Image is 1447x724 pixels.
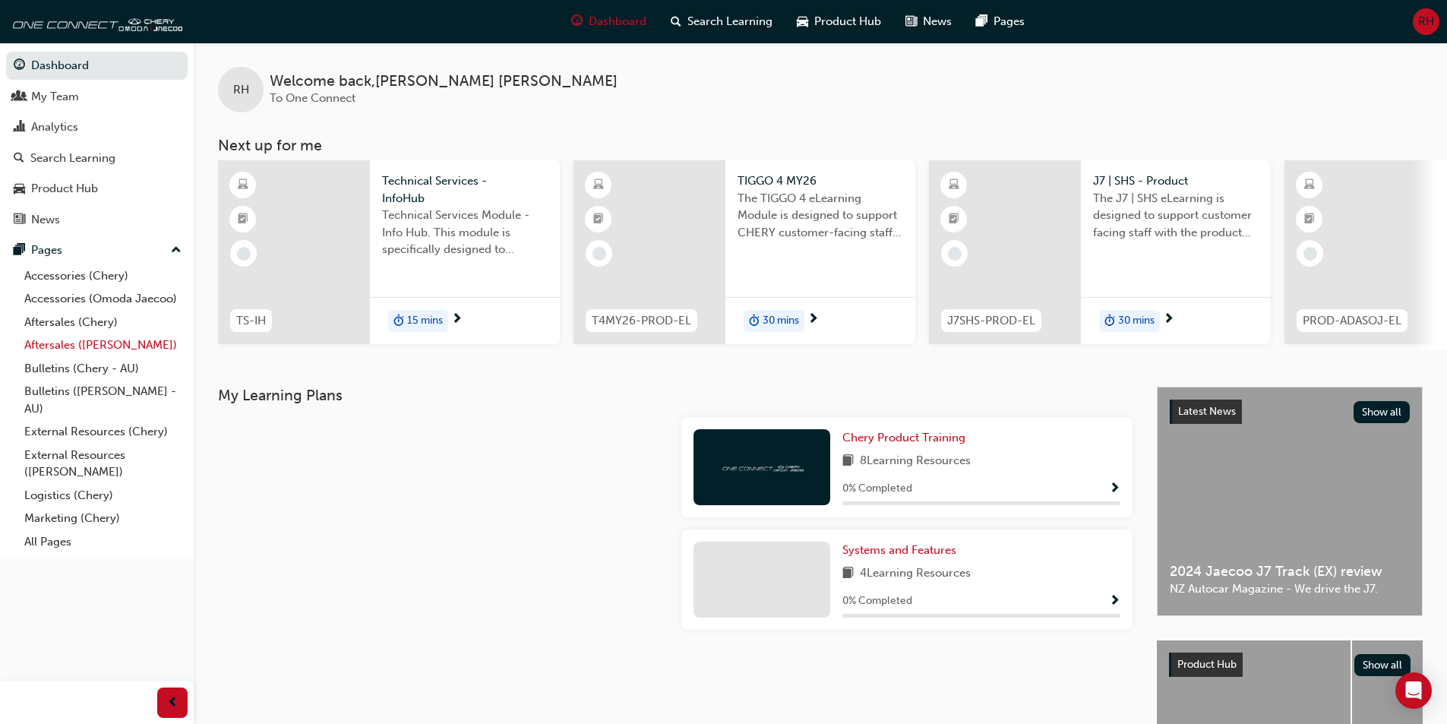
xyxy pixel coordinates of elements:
[785,6,893,37] a: car-iconProduct Hub
[14,121,25,134] span: chart-icon
[31,119,78,136] div: Analytics
[6,52,188,80] a: Dashboard
[167,694,179,713] span: prev-icon
[14,244,25,258] span: pages-icon
[842,452,854,471] span: book-icon
[964,6,1037,37] a: pages-iconPages
[949,175,959,195] span: learningResourceType_ELEARNING-icon
[593,175,604,195] span: learningResourceType_ELEARNING-icon
[1169,653,1411,677] a: Product HubShow all
[18,264,188,288] a: Accessories (Chery)
[31,242,62,259] div: Pages
[593,210,604,229] span: booktick-icon
[923,13,952,30] span: News
[1304,175,1315,195] span: learningResourceType_ELEARNING-icon
[671,12,681,31] span: search-icon
[18,357,188,381] a: Bulletins (Chery - AU)
[233,81,249,99] span: RH
[30,150,115,167] div: Search Learning
[738,172,903,190] span: TIGGO 4 MY26
[18,507,188,530] a: Marketing (Chery)
[1163,313,1174,327] span: next-icon
[237,247,251,261] span: learningRecordVerb_NONE-icon
[1303,312,1401,330] span: PROD-ADASOJ-EL
[589,13,646,30] span: Dashboard
[949,210,959,229] span: booktick-icon
[1418,13,1434,30] span: RH
[451,313,463,327] span: next-icon
[1157,387,1423,616] a: Latest NewsShow all2024 Jaecoo J7 Track (EX) reviewNZ Autocar Magazine - We drive the J7.
[31,211,60,229] div: News
[1303,247,1317,261] span: learningRecordVerb_NONE-icon
[905,12,917,31] span: news-icon
[1109,482,1120,496] span: Show Progress
[6,206,188,234] a: News
[738,190,903,242] span: The TIGGO 4 eLearning Module is designed to support CHERY customer-facing staff with the product ...
[571,12,583,31] span: guage-icon
[1093,172,1259,190] span: J7 | SHS - Product
[1395,672,1432,709] div: Open Intercom Messenger
[1354,401,1411,423] button: Show all
[14,152,24,166] span: search-icon
[393,311,404,331] span: duration-icon
[238,210,248,229] span: booktick-icon
[559,6,659,37] a: guage-iconDashboard
[842,542,962,559] a: Systems and Features
[14,59,25,73] span: guage-icon
[842,564,854,583] span: book-icon
[797,12,808,31] span: car-icon
[948,247,962,261] span: learningRecordVerb_NONE-icon
[270,91,355,105] span: To One Connect
[842,593,912,610] span: 0 % Completed
[573,160,915,344] a: T4MY26-PROD-ELTIGGO 4 MY26The TIGGO 4 eLearning Module is designed to support CHERY customer-faci...
[687,13,772,30] span: Search Learning
[929,160,1271,344] a: J7SHS-PROD-ELJ7 | SHS - ProductThe J7 | SHS eLearning is designed to support customer facing staf...
[270,73,618,90] span: Welcome back , [PERSON_NAME] [PERSON_NAME]
[8,6,182,36] img: oneconnect
[1177,658,1237,671] span: Product Hub
[18,444,188,484] a: External Resources ([PERSON_NAME])
[238,175,248,195] span: learningResourceType_ELEARNING-icon
[6,175,188,203] a: Product Hub
[218,387,1133,404] h3: My Learning Plans
[18,311,188,334] a: Aftersales (Chery)
[842,431,965,444] span: Chery Product Training
[18,484,188,507] a: Logistics (Chery)
[18,530,188,554] a: All Pages
[763,312,799,330] span: 30 mins
[860,452,971,471] span: 8 Learning Resources
[976,12,987,31] span: pages-icon
[171,241,182,261] span: up-icon
[1109,595,1120,609] span: Show Progress
[1109,479,1120,498] button: Show Progress
[1170,400,1410,424] a: Latest NewsShow all
[18,334,188,357] a: Aftersales ([PERSON_NAME])
[1109,592,1120,611] button: Show Progress
[14,213,25,227] span: news-icon
[659,6,785,37] a: search-iconSearch Learning
[842,429,972,447] a: Chery Product Training
[6,49,188,236] button: DashboardMy TeamAnalyticsSearch LearningProduct HubNews
[31,180,98,198] div: Product Hub
[382,207,548,258] span: Technical Services Module - Info Hub. This module is specifically designed to address the require...
[994,13,1025,30] span: Pages
[893,6,964,37] a: news-iconNews
[842,480,912,498] span: 0 % Completed
[1178,405,1236,418] span: Latest News
[842,543,956,557] span: Systems and Features
[382,172,548,207] span: Technical Services - InfoHub
[1170,563,1410,580] span: 2024 Jaecoo J7 Track (EX) review
[1304,210,1315,229] span: booktick-icon
[1118,312,1155,330] span: 30 mins
[947,312,1035,330] span: J7SHS-PROD-EL
[1170,580,1410,598] span: NZ Autocar Magazine - We drive the J7.
[749,311,760,331] span: duration-icon
[592,312,691,330] span: T4MY26-PROD-EL
[6,236,188,264] button: Pages
[18,420,188,444] a: External Resources (Chery)
[6,113,188,141] a: Analytics
[218,160,560,344] a: TS-IHTechnical Services - InfoHubTechnical Services Module - Info Hub. This module is specificall...
[407,312,443,330] span: 15 mins
[592,247,606,261] span: learningRecordVerb_NONE-icon
[860,564,971,583] span: 4 Learning Resources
